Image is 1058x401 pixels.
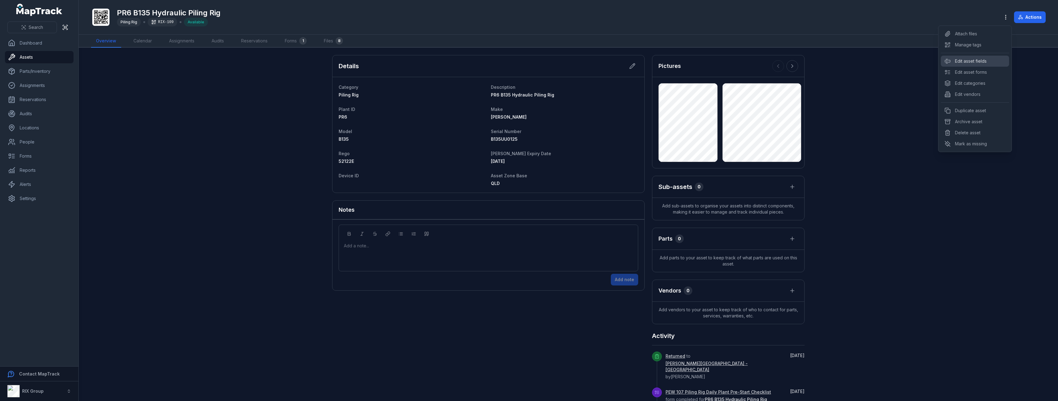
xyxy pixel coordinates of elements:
[941,138,1009,149] div: Mark as missing
[941,105,1009,116] div: Duplicate asset
[941,39,1009,50] div: Manage tags
[941,28,1009,39] div: Attach files
[941,89,1009,100] div: Edit vendors
[941,56,1009,67] div: Edit asset fields
[941,116,1009,127] div: Archive asset
[941,127,1009,138] div: Delete asset
[941,67,1009,78] div: Edit asset forms
[941,78,1009,89] div: Edit categories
